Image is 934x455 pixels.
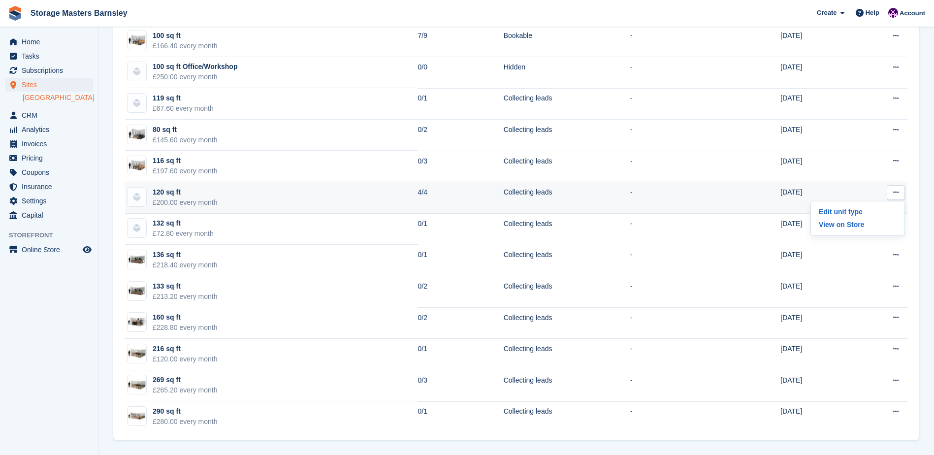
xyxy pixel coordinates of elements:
[153,260,218,270] div: £218.40 every month
[780,370,854,402] td: [DATE]
[8,6,23,21] img: stora-icon-8386f47178a22dfd0bd8f6a31ec36ba5ce8667c1dd55bd0f319d3a0aa187defe.svg
[630,370,725,402] td: -
[22,64,81,77] span: Subscriptions
[630,182,725,214] td: -
[23,93,93,102] a: [GEOGRAPHIC_DATA]
[418,401,504,432] td: 0/1
[418,120,504,151] td: 0/2
[22,180,81,194] span: Insurance
[504,57,630,89] td: Hidden
[5,194,93,208] a: menu
[153,417,218,427] div: £280.00 every month
[504,245,630,276] td: Collecting leads
[630,245,725,276] td: -
[630,26,725,57] td: -
[418,339,504,370] td: 0/1
[153,281,218,292] div: 133 sq ft
[866,8,879,18] span: Help
[153,41,218,51] div: £166.40 every month
[780,26,854,57] td: [DATE]
[5,137,93,151] a: menu
[5,151,93,165] a: menu
[418,245,504,276] td: 0/1
[153,103,214,114] div: £67.60 every month
[780,339,854,370] td: [DATE]
[630,339,725,370] td: -
[815,218,901,231] a: View on Store
[817,8,837,18] span: Create
[5,64,93,77] a: menu
[22,123,81,136] span: Analytics
[128,33,146,48] img: 100-sqft-unit.jpg
[780,401,854,432] td: [DATE]
[81,244,93,256] a: Preview store
[418,57,504,89] td: 0/0
[5,78,93,92] a: menu
[9,230,98,240] span: Storefront
[128,188,146,206] img: blank-unit-type-icon-ffbac7b88ba66c5e286b0e438baccc4b9c83835d4c34f86887a83fc20ec27e7b.svg
[630,307,725,339] td: -
[153,406,218,417] div: 290 sq ft
[780,88,854,120] td: [DATE]
[153,312,218,323] div: 160 sq ft
[780,307,854,339] td: [DATE]
[22,108,81,122] span: CRM
[153,375,218,385] div: 269 sq ft
[630,120,725,151] td: -
[5,208,93,222] a: menu
[153,250,218,260] div: 136 sq ft
[128,409,146,423] img: 300-sqft-unit.jpg
[5,108,93,122] a: menu
[780,57,854,89] td: [DATE]
[128,315,146,329] img: 150.jpg
[780,214,854,245] td: [DATE]
[153,166,218,176] div: £197.60 every month
[5,243,93,257] a: menu
[504,276,630,308] td: Collecting leads
[22,151,81,165] span: Pricing
[504,307,630,339] td: Collecting leads
[5,49,93,63] a: menu
[153,125,218,135] div: 80 sq ft
[5,35,93,49] a: menu
[22,243,81,257] span: Online Store
[153,187,218,197] div: 120 sq ft
[815,205,901,218] a: Edit unit type
[780,151,854,182] td: [DATE]
[504,120,630,151] td: Collecting leads
[630,214,725,245] td: -
[128,378,146,392] img: 200-sqft-unit.jpg
[504,214,630,245] td: Collecting leads
[128,159,146,173] img: 100-sqft-unit.jpg
[22,49,81,63] span: Tasks
[22,194,81,208] span: Settings
[153,31,218,41] div: 100 sq ft
[128,127,146,141] img: 75-sqft-unit.jpg
[5,123,93,136] a: menu
[128,346,146,360] img: 200-sqft-unit.jpg
[153,323,218,333] div: £228.80 every month
[22,35,81,49] span: Home
[418,88,504,120] td: 0/1
[780,276,854,308] td: [DATE]
[418,182,504,214] td: 4/4
[780,245,854,276] td: [DATE]
[128,219,146,237] img: blank-unit-type-icon-ffbac7b88ba66c5e286b0e438baccc4b9c83835d4c34f86887a83fc20ec27e7b.svg
[418,307,504,339] td: 0/2
[128,253,146,267] img: 135-sqft-unit.jpg
[630,401,725,432] td: -
[153,218,214,228] div: 132 sq ft
[504,339,630,370] td: Collecting leads
[153,228,214,239] div: £72.80 every month
[153,385,218,395] div: £265.20 every month
[128,62,146,81] img: blank-unit-type-icon-ffbac7b88ba66c5e286b0e438baccc4b9c83835d4c34f86887a83fc20ec27e7b.svg
[418,151,504,182] td: 0/3
[153,292,218,302] div: £213.20 every month
[418,370,504,402] td: 0/3
[504,26,630,57] td: Bookable
[504,88,630,120] td: Collecting leads
[153,156,218,166] div: 116 sq ft
[22,137,81,151] span: Invoices
[153,93,214,103] div: 119 sq ft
